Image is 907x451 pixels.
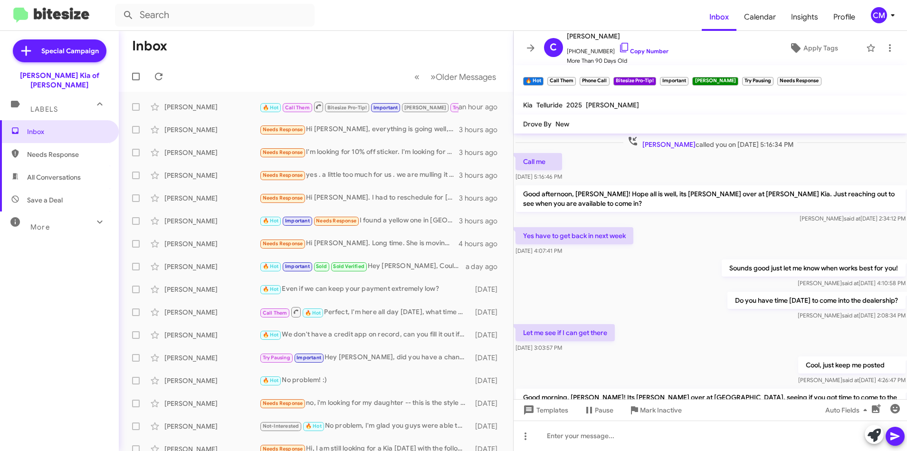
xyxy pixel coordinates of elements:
span: Needs Response [263,240,303,247]
span: called you on [DATE] 5:16:34 PM [623,135,797,149]
div: [PERSON_NAME] [164,376,259,385]
span: Important [285,218,310,224]
span: Needs Response [263,400,303,406]
span: Important [296,355,321,361]
span: Important [285,263,310,269]
div: [DATE] [470,330,505,340]
div: Hi [PERSON_NAME]. I had to reschedule for [DATE] [DATE]. I appreciate your reaching out to me. Th... [259,192,459,203]
div: I'm looking for 10% off sticker. I'm looking for $15,000 trade-in value on my 2021 [PERSON_NAME].... [259,147,459,158]
p: Sounds good just let me know when works best for you! [721,259,905,277]
span: [PERSON_NAME] [DATE] 4:26:47 PM [798,376,905,384]
div: [PERSON_NAME] [164,330,259,340]
div: Hi [PERSON_NAME]. Long time. She is moving home. [259,238,458,249]
span: 🔥 Hot [263,218,279,224]
span: Drove By [523,120,552,128]
span: Kia [523,101,533,109]
span: Pause [595,402,613,419]
div: [PERSON_NAME] [164,353,259,363]
div: [PERSON_NAME] [164,399,259,408]
small: Phone Call [580,77,609,86]
button: Next [425,67,502,86]
a: Insights [783,3,826,31]
div: 3 hours ago [459,171,505,180]
div: [PERSON_NAME] [164,102,259,112]
span: Bitesize Pro-Tip! [327,105,367,111]
div: a day ago [466,262,506,271]
a: Inbox [702,3,736,31]
span: Needs Response [263,149,303,155]
button: Auto Fields [818,402,878,419]
p: Yes have to get back in next week [516,227,633,244]
span: [DATE] 5:16:46 PM [516,173,562,180]
div: CM [871,7,887,23]
span: Older Messages [436,72,496,82]
small: Call Them [547,77,576,86]
span: Apply Tags [803,39,838,57]
div: [PERSON_NAME] [164,148,259,157]
div: 3 hours ago [459,125,505,134]
span: 🔥 Hot [305,310,321,316]
button: Apply Tags [765,39,861,57]
span: New [555,120,569,128]
span: 2025 [566,101,582,109]
span: [PHONE_NUMBER] [567,42,668,56]
small: Bitesize Pro-Tip! [613,77,656,86]
span: 🔥 Hot [263,332,279,338]
span: Inbox [27,127,108,136]
div: Even if we can keep your payment extremely low? [259,284,470,295]
span: said at [841,279,858,287]
span: All Conversations [27,173,81,182]
span: [PERSON_NAME] [DATE] 4:10:58 PM [797,279,905,287]
div: I found a yellow one in [GEOGRAPHIC_DATA] with 17,000 miles on it for 15 five and I bought it [259,215,459,226]
a: Calendar [736,3,783,31]
span: [PERSON_NAME] [586,101,639,109]
div: Yes [259,101,458,113]
h1: Inbox [132,38,167,54]
span: said at [843,215,860,222]
div: yes . a little too much for us . we are mulling it over . can you do better ? [259,170,459,181]
span: Needs Response [27,150,108,159]
span: C [550,40,557,55]
div: We don't have a credit app on record, can you fill it out if i send you the link? [259,329,470,340]
button: Mark Inactive [621,402,689,419]
button: Previous [409,67,425,86]
span: « [414,71,420,83]
span: [PERSON_NAME] [567,30,668,42]
small: Try Pausing [742,77,773,86]
p: Call me [516,153,562,170]
div: [DATE] [470,422,505,431]
span: Special Campaign [41,46,99,56]
p: Good afternoon, [PERSON_NAME]! Hope all is well, its [PERSON_NAME] over at [PERSON_NAME] Kia. Jus... [516,185,906,212]
div: [DATE] [470,353,505,363]
span: [DATE] 4:07:41 PM [516,247,562,254]
span: » [430,71,436,83]
span: 🔥 Hot [263,377,279,384]
div: Hey [PERSON_NAME], did you have a chance to check out the link I sent you? [259,352,470,363]
span: Call Them [263,310,287,316]
div: [PERSON_NAME] [164,193,259,203]
span: Save a Deal [27,195,63,205]
div: [PERSON_NAME] [164,307,259,317]
div: [DATE] [470,307,505,317]
a: Copy Number [619,48,668,55]
div: [PERSON_NAME] [164,422,259,431]
span: Mark Inactive [640,402,682,419]
div: No problem! :) [259,375,470,386]
div: 3 hours ago [459,216,505,226]
div: [PERSON_NAME] [164,285,259,294]
span: Needs Response [263,126,303,133]
span: More [30,223,50,231]
button: CM [863,7,897,23]
p: Do you have time [DATE] to come into the dealership? [727,292,905,309]
div: Perfect, I'm here all day [DATE], what time works for you? I'll make sure the appraisal manager i... [259,306,470,318]
button: Pause [576,402,621,419]
span: Profile [826,3,863,31]
div: 3 hours ago [459,148,505,157]
div: [PERSON_NAME] [164,239,259,249]
small: Needs Response [777,77,821,86]
span: Important [373,105,398,111]
div: [PERSON_NAME] [164,216,259,226]
span: 🔥 Hot [306,423,322,429]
